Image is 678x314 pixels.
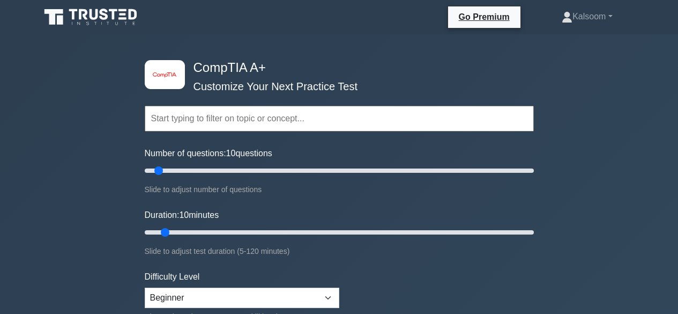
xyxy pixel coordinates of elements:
[179,210,189,220] span: 10
[189,60,481,76] h4: CompTIA A+
[145,271,200,283] label: Difficulty Level
[536,6,638,27] a: Kalsoom
[145,106,534,132] input: Start typing to filter on topic or concept...
[145,209,219,222] label: Duration: minutes
[145,183,534,196] div: Slide to adjust number of questions
[145,245,534,258] div: Slide to adjust test duration (5-120 minutes)
[145,147,272,160] label: Number of questions: questions
[226,149,236,158] span: 10
[452,10,516,24] a: Go Premium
